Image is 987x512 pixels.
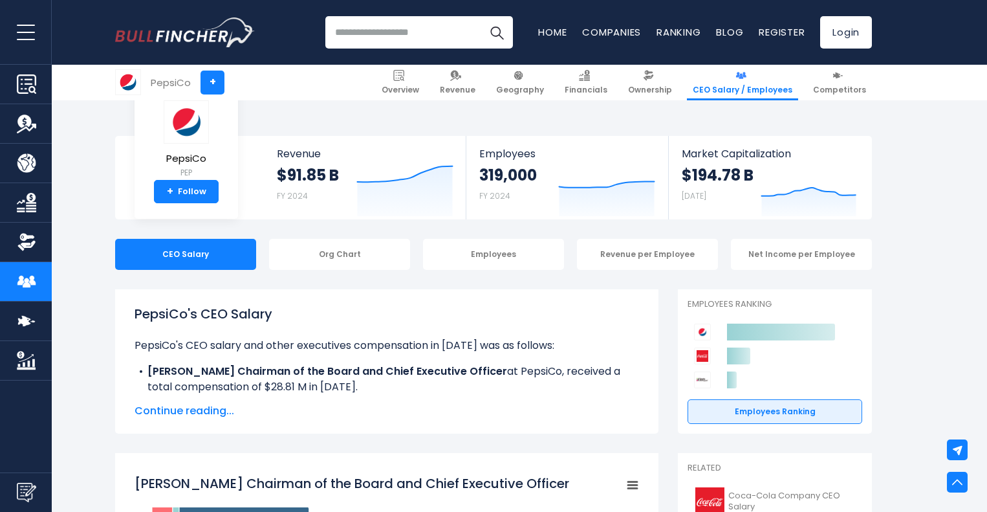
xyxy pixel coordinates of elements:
div: CEO Salary [115,239,256,270]
h1: PepsiCo's CEO Salary [135,304,639,324]
a: Competitors [807,65,872,100]
img: PepsiCo competitors logo [694,324,711,340]
a: Overview [376,65,425,100]
p: PepsiCo's CEO salary and other executives compensation in [DATE] was as follows: [135,338,639,353]
div: PepsiCo [151,75,191,90]
a: Companies [582,25,641,39]
img: Ownership [17,232,36,252]
small: PEP [164,167,209,179]
div: Revenue per Employee [577,239,718,270]
div: Employees [423,239,564,270]
a: Ownership [622,65,678,100]
div: Net Income per Employee [731,239,872,270]
span: Competitors [813,85,866,95]
a: Home [538,25,567,39]
a: Employees Ranking [688,399,862,424]
tspan: [PERSON_NAME] Chairman of the Board and Chief Executive Officer [135,474,569,493]
span: Employees [479,148,655,160]
li: at PepsiCo, received a total compensation of $28.81 M in [DATE]. [135,364,639,395]
a: +Follow [154,180,219,203]
div: Org Chart [269,239,410,270]
a: Blog [716,25,743,39]
strong: 319,000 [479,165,537,185]
strong: $91.85 B [277,165,339,185]
span: Continue reading... [135,403,639,419]
a: CEO Salary / Employees [687,65,798,100]
a: Market Capitalization $194.78 B [DATE] [669,136,871,219]
small: FY 2024 [277,190,308,201]
a: Login [820,16,872,49]
strong: + [167,186,173,197]
span: Geography [496,85,544,95]
span: Revenue [440,85,475,95]
img: Keurig Dr Pepper competitors logo [694,372,711,388]
b: [PERSON_NAME] Chairman of the Board and Chief Executive Officer [147,364,507,379]
a: Go to homepage [115,17,254,47]
a: Geography [490,65,550,100]
small: FY 2024 [479,190,510,201]
a: Revenue [434,65,481,100]
a: + [201,71,224,95]
img: Bullfincher logo [115,17,255,47]
span: Revenue [277,148,453,160]
p: Related [688,463,862,474]
button: Search [481,16,513,49]
a: Ranking [656,25,700,39]
p: Employees Ranking [688,299,862,310]
span: Market Capitalization [682,148,858,160]
img: Coca-Cola Company competitors logo [694,348,711,364]
img: PEP logo [116,70,140,95]
span: Ownership [628,85,672,95]
small: [DATE] [682,190,706,201]
a: Register [759,25,805,39]
span: Overview [382,85,419,95]
a: Employees 319,000 FY 2024 [466,136,667,219]
span: CEO Salary / Employees [693,85,792,95]
span: Financials [565,85,607,95]
span: PepsiCo [164,153,209,164]
a: Financials [559,65,613,100]
a: Revenue $91.85 B FY 2024 [264,136,466,219]
img: PEP logo [164,100,209,144]
a: PepsiCo PEP [163,100,210,181]
strong: $194.78 B [682,165,754,185]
